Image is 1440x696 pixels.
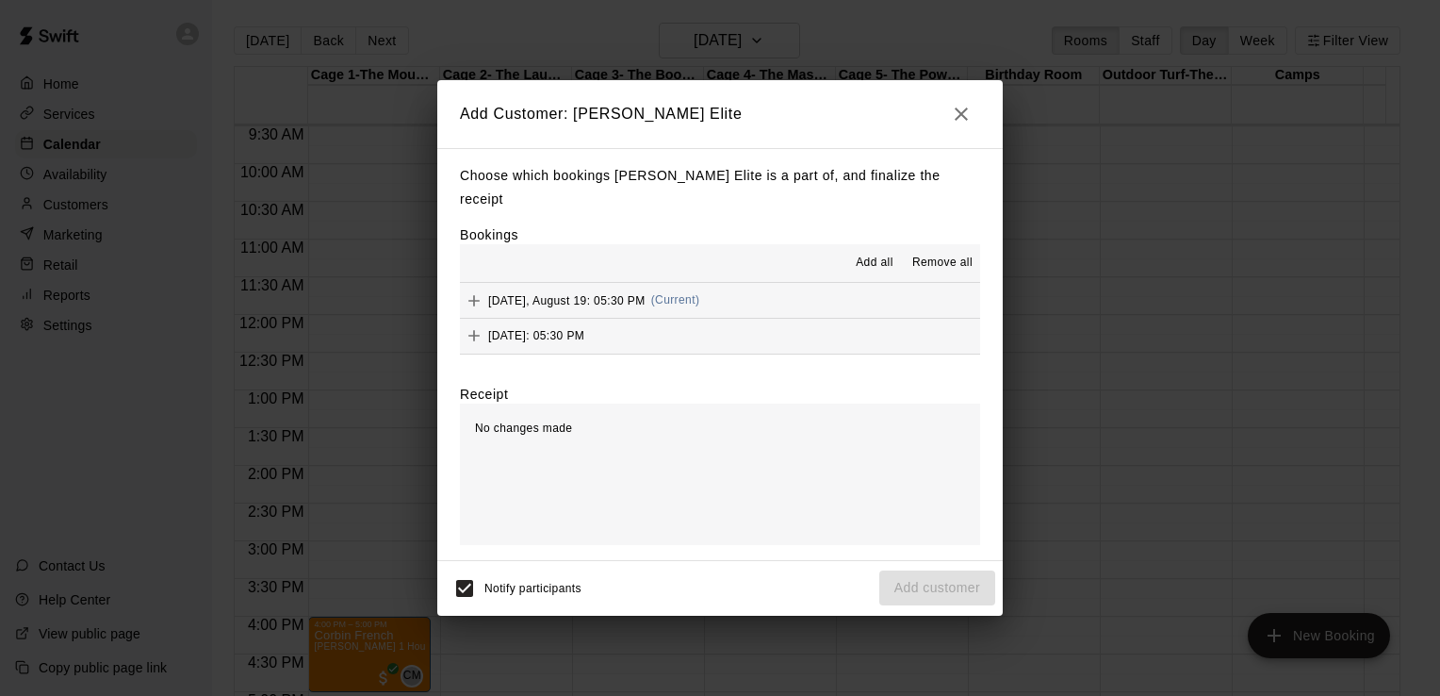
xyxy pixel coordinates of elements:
[460,319,980,354] button: Add[DATE]: 05:30 PM
[651,293,700,307] span: (Current)
[488,293,646,307] span: [DATE], August 19: 05:30 PM
[844,248,905,278] button: Add all
[460,283,980,318] button: Add[DATE], August 19: 05:30 PM(Current)
[460,227,518,242] label: Bookings
[905,248,980,278] button: Remove all
[460,164,980,210] p: Choose which bookings [PERSON_NAME] Elite is a part of, and finalize the receipt
[856,254,893,273] span: Add all
[460,328,488,342] span: Add
[484,582,581,595] span: Notify participants
[460,385,508,404] label: Receipt
[437,80,1003,148] h2: Add Customer: [PERSON_NAME] Elite
[460,292,488,307] span: Add
[488,329,584,342] span: [DATE]: 05:30 PM
[912,254,973,273] span: Remove all
[475,422,572,435] span: No changes made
